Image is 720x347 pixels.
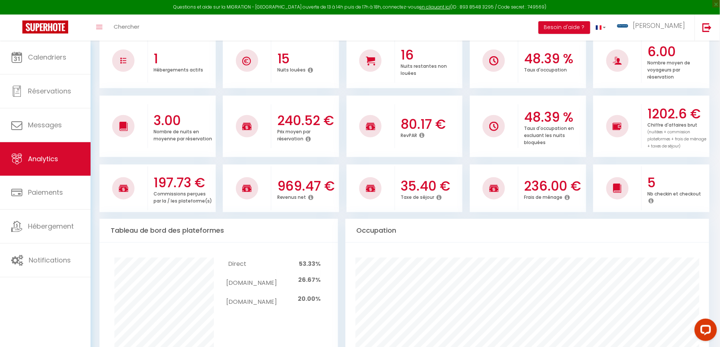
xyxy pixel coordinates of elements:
td: [DOMAIN_NAME] [226,270,277,289]
div: Occupation [345,219,709,242]
h3: 15 [277,51,337,67]
span: Notifications [29,255,71,265]
h3: 1202.6 € [648,106,708,122]
a: Chercher [108,15,145,41]
p: Revenus net [277,192,306,200]
span: Chercher [114,23,139,31]
h3: 5 [648,175,708,191]
h3: 240.52 € [277,113,337,128]
p: Frais de ménage [524,192,562,200]
h3: 16 [401,47,461,63]
p: Hébergements actifs [154,65,203,73]
h3: 48.39 % [524,109,584,125]
img: logout [702,23,712,32]
h3: 3.00 [154,113,214,128]
p: Nuits louées [277,65,306,73]
img: NO IMAGE [120,58,126,64]
span: Réservations [28,86,71,96]
span: 53.33% [299,260,320,268]
a: en cliquant ici [420,4,451,10]
h3: 6.00 [648,44,708,60]
div: Tableau de bord des plateformes [100,219,338,242]
td: [DOMAIN_NAME] [226,289,277,308]
p: Nuits restantes non louées [401,61,447,76]
p: Prix moyen par réservation [277,127,311,142]
h3: 80.17 € [401,117,461,132]
span: (nuitées + commission plateformes + frais de ménage + taxes de séjour) [648,129,707,149]
img: NO IMAGE [489,122,499,131]
p: Taux d'occupation en excluant les nuits bloquées [524,124,574,146]
p: Nombre de nuits en moyenne par réservation [154,127,212,142]
p: Nb checkin et checkout [648,189,701,197]
h3: 236.00 € [524,178,584,194]
p: Chiffre d'affaires brut [648,120,707,149]
span: Paiements [28,188,63,197]
span: Hébergement [28,222,74,231]
p: Taux d'occupation [524,65,567,73]
span: 20.00% [298,295,320,303]
span: Messages [28,120,62,130]
iframe: LiveChat chat widget [689,316,720,347]
img: NO IMAGE [613,122,622,131]
span: [PERSON_NAME] [633,21,685,30]
img: Super Booking [22,20,68,34]
a: ... [PERSON_NAME] [612,15,695,41]
button: Besoin d'aide ? [539,21,590,34]
p: Nombre moyen de voyageurs par réservation [648,58,691,80]
h3: 48.39 % [524,51,584,67]
h3: 969.47 € [277,178,337,194]
span: Analytics [28,154,58,163]
p: Commissions perçues par la / les plateforme(s) [154,189,212,204]
img: ... [617,24,628,28]
h3: 197.73 € [154,175,214,191]
p: Taxe de séjour [401,192,434,200]
p: RevPAR [401,131,417,139]
span: 26.67% [298,276,320,284]
td: Direct [226,258,277,271]
h3: 1 [154,51,214,67]
span: Calendriers [28,52,66,62]
h3: 35.40 € [401,178,461,194]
